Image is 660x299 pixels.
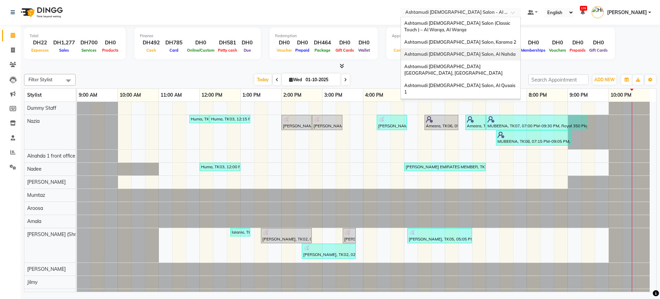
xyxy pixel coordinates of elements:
[304,75,338,85] input: 2025-10-01
[404,20,511,33] span: Ashtamudi [DEMOGRAPHIC_DATA] Salon (Classic Touch ) – Al Warqa, Al Warqa
[404,83,516,95] span: Ashtamudi [DEMOGRAPHIC_DATA] Salon, Al Qusais 1
[282,116,311,129] div: [PERSON_NAME], TK02, 02:00 PM-02:45 PM, Classic Manicure
[80,48,98,53] span: Services
[27,179,66,185] span: [PERSON_NAME]
[200,90,224,100] a: 12:00 PM
[239,39,255,47] div: DH0
[593,75,616,85] button: ADD NEW
[294,39,311,47] div: DH0
[594,77,615,82] span: ADD NEW
[405,164,485,170] div: [PERSON_NAME] EMIRATES MEMBER, TK01, 05:00 PM-07:00 PM, Gel Manicure,French Gel Polish,Acrylic Ex...
[190,116,209,122] div: Huma, TK03, 11:45 AM-12:15 PM, French Gel Polish
[287,77,304,82] span: Wed
[356,48,372,53] span: Wallet
[275,39,294,47] div: DH0
[27,266,66,272] span: [PERSON_NAME]
[392,48,415,53] span: Completed
[313,48,332,53] span: Package
[404,51,516,57] span: Ashtamudi [DEMOGRAPHIC_DATA] Salon, Al Nahda
[57,48,71,53] span: Sales
[404,39,516,45] span: Ashtamudi [DEMOGRAPHIC_DATA] Salon, Karama 2
[568,39,587,47] div: DH0
[27,205,43,211] span: Aroosa
[528,74,588,85] input: Search Appointment
[568,48,587,53] span: Prepaids
[581,9,585,15] a: 176
[408,229,471,242] div: [PERSON_NAME], TK05, 05:05 PM-06:40 PM, Eyebrow Threading,Roots Color - [MEDICAL_DATA] Free
[140,33,255,39] div: Finance
[609,90,633,100] a: 10:00 PM
[140,39,163,47] div: DH492
[343,229,355,242] div: [PERSON_NAME], TK02, 03:30 PM-03:50 PM, Full Arms Waxing
[497,33,609,39] div: Other sales
[27,92,42,98] span: Stylist
[404,64,503,76] span: Ashtamudi [DEMOGRAPHIC_DATA] [GEOGRAPHIC_DATA], [GEOGRAPHIC_DATA]
[363,90,385,100] a: 4:00 PM
[262,229,311,242] div: [PERSON_NAME], TK02, 01:30 PM-02:45 PM, Roots Color - [MEDICAL_DATA] Free
[27,218,41,224] span: Amala
[527,90,549,100] a: 8:00 PM
[168,48,180,53] span: Card
[51,39,78,47] div: DH1,277
[185,48,216,53] span: Online/Custom
[27,231,84,237] span: [PERSON_NAME] (Shriya)
[519,39,547,47] div: DH0
[78,39,100,47] div: DH700
[30,39,51,47] div: DH22
[313,116,342,129] div: [PERSON_NAME], TK02, 02:45 PM-03:30 PM, Classic Pedicure
[547,48,568,53] span: Vouchers
[159,90,184,100] a: 11:00 AM
[29,77,53,82] span: Filter Stylist
[400,17,521,100] ng-dropdown-panel: Options list
[118,90,143,100] a: 10:00 AM
[302,245,355,258] div: [PERSON_NAME], TK02, 02:30 PM-03:50 PM, Creative Hair Cut,Highlights Per Streak - (Schwarzkopf / ...
[497,131,570,145] div: MUBEENA, TK08, 07:15 PM-09:05 PM, Hydra Facial with Brightening,Eyebrow Threading
[27,153,75,159] span: Alnahda 1 front office
[275,33,372,39] div: Redemption
[27,192,45,198] span: Mumtaz
[392,33,477,39] div: Appointment
[580,6,587,11] span: 176
[587,48,609,53] span: Gift Cards
[100,39,120,47] div: DH0
[216,39,239,47] div: DH581
[466,116,485,129] div: Ameera, TK06, 06:30 PM-07:00 PM, Full Face Threading With Eyebrows
[77,90,99,100] a: 9:00 AM
[282,90,303,100] a: 2:00 PM
[30,33,120,39] div: Total
[185,39,216,47] div: DH0
[322,90,344,100] a: 3:00 PM
[27,279,37,285] span: Jilmy
[592,6,604,18] img: Himanshu Akania
[242,48,253,53] span: Due
[519,48,547,53] span: Memberships
[275,48,294,53] span: Voucher
[231,229,250,235] div: laianie, TK04, 12:45 PM-01:15 PM, Waves, Curls, Ceramic Iron Styling - Medium
[334,48,356,53] span: Gift Cards
[18,3,65,22] img: logo
[334,39,356,47] div: DH0
[547,39,568,47] div: DH0
[216,48,239,53] span: Petty cash
[587,39,609,47] div: DH0
[100,48,120,53] span: Products
[27,105,56,111] span: Dummy Staff
[392,39,415,47] div: 13
[27,118,40,124] span: Nazia
[607,9,647,16] span: [PERSON_NAME]
[30,48,51,53] span: Expenses
[487,116,587,129] div: MUBEENA, TK07, 07:00 PM-09:30 PM, Royal 350 Pkg - Hydra Facial with Brightening + Hair Spa (Schwa...
[425,116,458,129] div: Ameera, TK06, 05:30 PM-06:20 PM, Wash & Blow Dry - Medium hair
[241,90,262,100] a: 1:00 PM
[377,116,406,129] div: [PERSON_NAME], TK05, 04:20 PM-05:05 PM, Classic Manicure
[163,39,185,47] div: DH785
[356,39,372,47] div: DH0
[145,48,158,53] span: Cash
[27,166,42,172] span: Nadee
[200,164,240,170] div: Huma, TK03, 12:00 PM-01:00 PM, Gel Manicure
[311,39,334,47] div: DH464
[294,48,311,53] span: Prepaid
[254,74,272,85] span: Today
[210,116,250,122] div: Huma, TK03, 12:15 PM-01:15 PM, Gel Pedicure
[568,90,590,100] a: 9:00 PM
